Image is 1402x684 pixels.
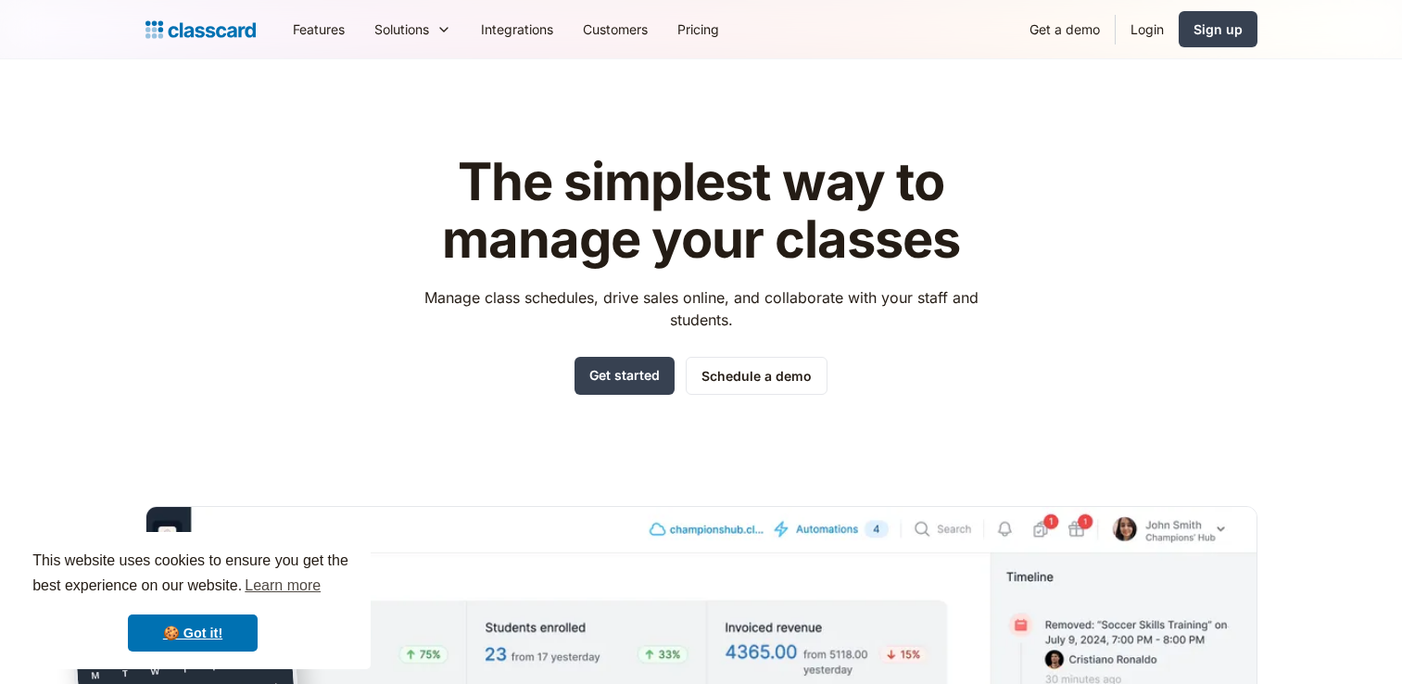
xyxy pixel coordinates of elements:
[663,8,734,50] a: Pricing
[32,550,353,600] span: This website uses cookies to ensure you get the best experience on our website.
[15,532,371,669] div: cookieconsent
[145,17,256,43] a: home
[407,154,995,268] h1: The simplest way to manage your classes
[1116,8,1179,50] a: Login
[1015,8,1115,50] a: Get a demo
[407,286,995,331] p: Manage class schedules, drive sales online, and collaborate with your staff and students.
[278,8,360,50] a: Features
[374,19,429,39] div: Solutions
[686,357,827,395] a: Schedule a demo
[242,572,323,600] a: learn more about cookies
[575,357,675,395] a: Get started
[568,8,663,50] a: Customers
[1179,11,1257,47] a: Sign up
[360,8,466,50] div: Solutions
[128,614,258,652] a: dismiss cookie message
[466,8,568,50] a: Integrations
[1194,19,1243,39] div: Sign up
